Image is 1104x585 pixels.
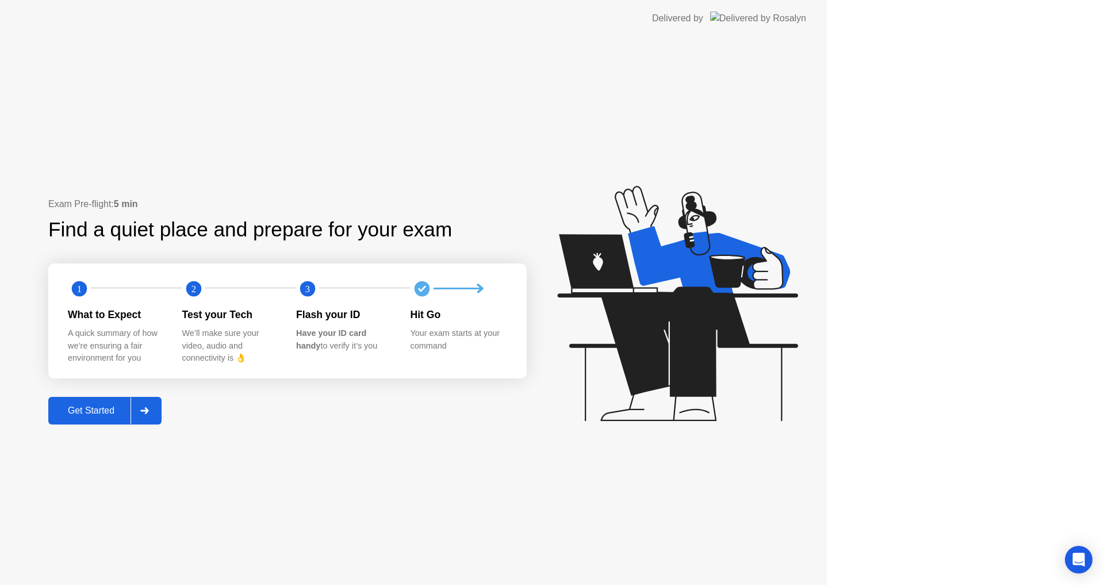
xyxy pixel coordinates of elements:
text: 2 [191,283,195,294]
img: Delivered by Rosalyn [710,12,806,25]
text: 3 [305,283,310,294]
text: 1 [77,283,82,294]
b: Have your ID card handy [296,328,366,350]
div: Your exam starts at your command [411,327,507,352]
button: Get Started [48,397,162,425]
div: Hit Go [411,307,507,322]
div: Test your Tech [182,307,278,322]
div: Open Intercom Messenger [1065,546,1092,573]
div: Find a quiet place and prepare for your exam [48,215,454,245]
div: Delivered by [652,12,703,25]
div: to verify it’s you [296,327,392,352]
div: Exam Pre-flight: [48,197,527,211]
div: We’ll make sure your video, audio and connectivity is 👌 [182,327,278,365]
div: Get Started [52,406,131,416]
div: Flash your ID [296,307,392,322]
b: 5 min [114,199,138,209]
div: A quick summary of how we’re ensuring a fair environment for you [68,327,164,365]
div: What to Expect [68,307,164,322]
